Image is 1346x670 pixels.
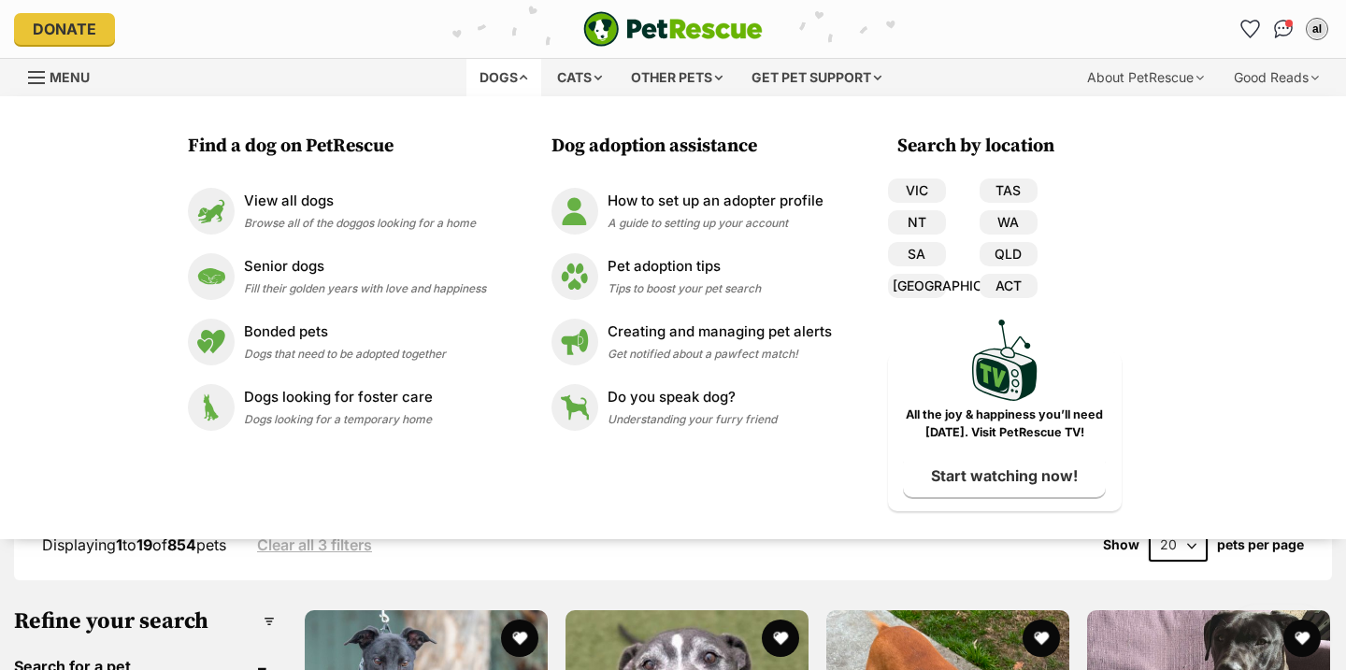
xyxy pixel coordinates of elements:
span: Dogs that need to be adopted together [244,347,446,361]
p: Dogs looking for foster care [244,387,433,408]
a: Dogs looking for foster care Dogs looking for foster care Dogs looking for a temporary home [188,384,486,431]
h3: Refine your search [14,608,275,634]
a: Conversations [1268,14,1298,44]
div: About PetRescue [1074,59,1217,96]
iframe: Help Scout Beacon - Open [1229,605,1327,661]
a: VIC [888,178,946,203]
img: Do you speak dog? [551,384,598,431]
span: Get notified about a pawfect match! [608,347,798,361]
span: Displaying to of pets [42,535,226,554]
a: Clear all 3 filters [257,536,372,553]
p: Do you speak dog? [608,387,777,408]
button: favourite [501,620,538,657]
a: Favourites [1235,14,1265,44]
div: Other pets [618,59,736,96]
a: Menu [28,59,103,93]
div: Good Reads [1221,59,1332,96]
span: Dogs looking for a temporary home [244,412,432,426]
p: Pet adoption tips [608,256,761,278]
a: TAS [980,178,1038,203]
img: logo-e224e6f780fb5917bec1dbf3a21bbac754714ae5b6737aabdf751b685950b380.svg [583,11,763,47]
img: How to set up an adopter profile [551,188,598,235]
a: Pet adoption tips Pet adoption tips Tips to boost your pet search [551,253,832,300]
span: Browse all of the doggos looking for a home [244,216,476,230]
span: Fill their golden years with love and happiness [244,281,486,295]
img: Dogs looking for foster care [188,384,235,431]
img: Creating and managing pet alerts [551,319,598,365]
div: Cats [544,59,615,96]
a: Do you speak dog? Do you speak dog? Understanding your furry friend [551,384,832,431]
span: Tips to boost your pet search [608,281,761,295]
h3: Find a dog on PetRescue [188,134,495,160]
span: A guide to setting up your account [608,216,788,230]
button: favourite [762,620,799,657]
a: View all dogs View all dogs Browse all of the doggos looking for a home [188,188,486,235]
strong: 19 [136,535,152,554]
a: Start watching now! [903,454,1106,497]
img: PetRescue TV logo [972,320,1038,401]
button: My account [1302,14,1332,44]
label: pets per page [1217,537,1304,552]
p: Senior dogs [244,256,486,278]
div: Get pet support [738,59,895,96]
button: favourite [1023,620,1060,657]
a: Donate [14,13,115,45]
a: How to set up an adopter profile How to set up an adopter profile A guide to setting up your account [551,188,832,235]
span: Understanding your furry friend [608,412,777,426]
a: [GEOGRAPHIC_DATA] [888,274,946,298]
a: QLD [980,242,1038,266]
span: Show [1103,537,1139,552]
a: Bonded pets Bonded pets Dogs that need to be adopted together [188,319,486,365]
p: View all dogs [244,191,476,212]
img: View all dogs [188,188,235,235]
img: Bonded pets [188,319,235,365]
div: Dogs [466,59,541,96]
p: All the joy & happiness you’ll need [DATE]. Visit PetRescue TV! [902,406,1108,442]
a: PetRescue [583,11,763,47]
img: Pet adoption tips [551,253,598,300]
p: Creating and managing pet alerts [608,321,832,343]
strong: 854 [167,535,196,554]
a: Creating and managing pet alerts Creating and managing pet alerts Get notified about a pawfect ma... [551,319,832,365]
h3: Search by location [897,134,1122,160]
strong: 1 [116,535,122,554]
a: ACT [980,274,1038,298]
span: Menu [50,69,90,85]
p: How to set up an adopter profile [608,191,823,212]
a: NT [888,210,946,235]
img: chat-41dd97257d64d25036548639549fe6c8038ab92f7586957e7f3b1b290dea8141.svg [1274,20,1294,38]
a: Senior dogs Senior dogs Fill their golden years with love and happiness [188,253,486,300]
img: Senior dogs [188,253,235,300]
a: SA [888,242,946,266]
h3: Dog adoption assistance [551,134,841,160]
ul: Account quick links [1235,14,1332,44]
p: Bonded pets [244,321,446,343]
a: WA [980,210,1038,235]
div: al [1308,20,1326,38]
